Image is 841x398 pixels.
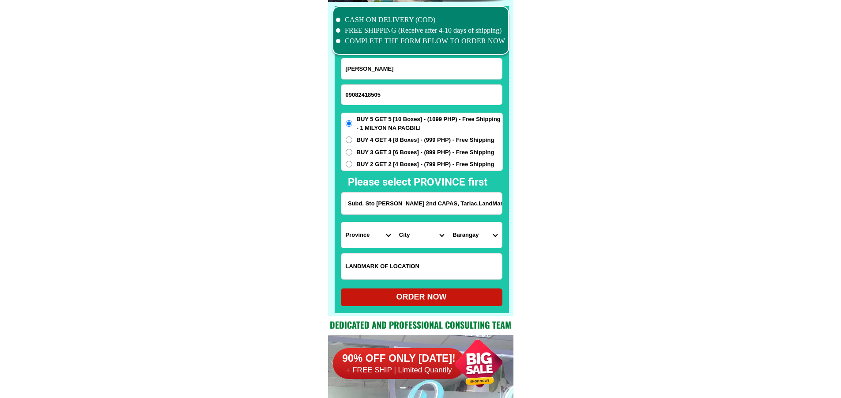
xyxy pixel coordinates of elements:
input: BUY 2 GET 2 [4 Boxes] - (799 PHP) - Free Shipping [346,161,352,167]
select: Select commune [448,222,502,248]
input: Input LANDMARKOFLOCATION [341,254,502,279]
span: BUY 4 GET 4 [8 Boxes] - (999 PHP) - Free Shipping [357,136,494,144]
span: BUY 2 GET 2 [4 Boxes] - (799 PHP) - Free Shipping [357,160,494,169]
input: BUY 5 GET 5 [10 Boxes] - (1099 PHP) - Free Shipping - 1 MILYON NA PAGBILI [346,120,352,127]
h6: + FREE SHIP | Limited Quantily [333,365,465,375]
h6: 90% OFF ONLY [DATE]! [333,352,465,365]
select: Select province [341,222,395,248]
div: ORDER NOW [341,291,502,303]
input: BUY 4 GET 4 [8 Boxes] - (999 PHP) - Free Shipping [346,136,352,143]
span: BUY 5 GET 5 [10 Boxes] - (1099 PHP) - Free Shipping - 1 MILYON NA PAGBILI [357,115,502,132]
h2: Dedicated and professional consulting team [328,318,513,331]
select: Select district [395,222,448,248]
input: Input phone_number [341,85,502,105]
input: Input address [341,193,502,214]
span: BUY 3 GET 3 [6 Boxes] - (899 PHP) - Free Shipping [357,148,494,157]
li: COMPLETE THE FORM BELOW TO ORDER NOW [336,36,505,46]
h2: Please select PROVINCE first [348,174,583,190]
li: CASH ON DELIVERY (COD) [336,15,505,25]
li: FREE SHIPPING (Receive after 4-10 days of shipping) [336,25,505,36]
input: BUY 3 GET 3 [6 Boxes] - (899 PHP) - Free Shipping [346,149,352,155]
input: Input full_name [341,58,502,79]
